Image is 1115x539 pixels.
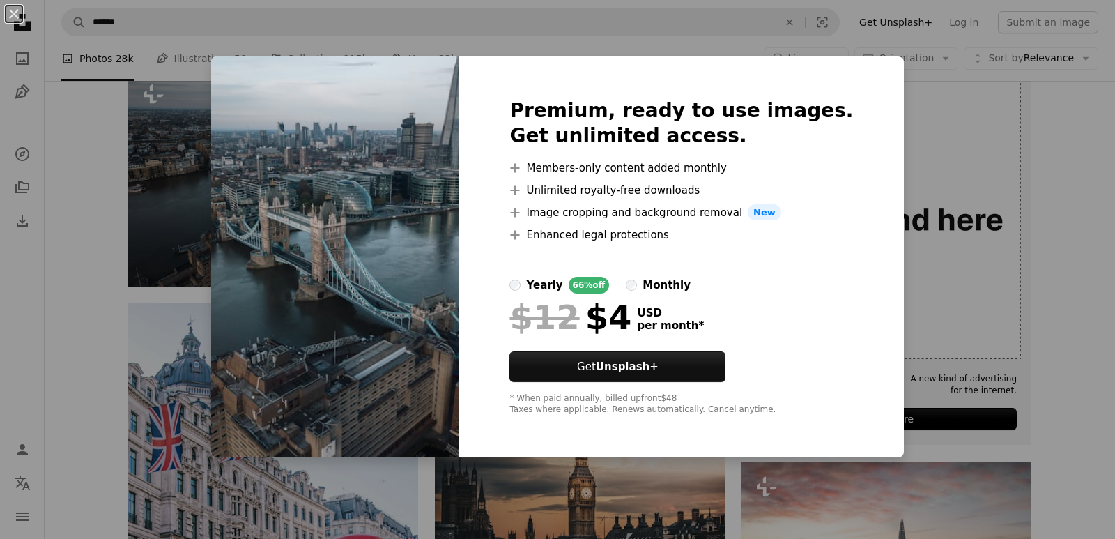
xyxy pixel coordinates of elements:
span: $12 [509,299,579,335]
span: New [748,204,781,221]
li: Image cropping and background removal [509,204,853,221]
div: $4 [509,299,631,335]
div: monthly [643,277,691,294]
div: * When paid annually, billed upfront $48 Taxes where applicable. Renews automatically. Cancel any... [509,393,853,416]
li: Unlimited royalty-free downloads [509,182,853,199]
li: Members-only content added monthly [509,160,853,176]
button: GetUnsplash+ [509,351,725,382]
span: USD [637,307,704,319]
span: per month * [637,319,704,332]
input: monthly [626,280,637,291]
li: Enhanced legal protections [509,227,853,243]
img: premium_photo-1671734045770-4b9e1a5e53a0 [211,56,459,458]
div: 66% off [569,277,610,294]
div: yearly [526,277,562,294]
h2: Premium, ready to use images. Get unlimited access. [509,98,853,149]
input: yearly66%off [509,280,521,291]
strong: Unsplash+ [596,360,659,373]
